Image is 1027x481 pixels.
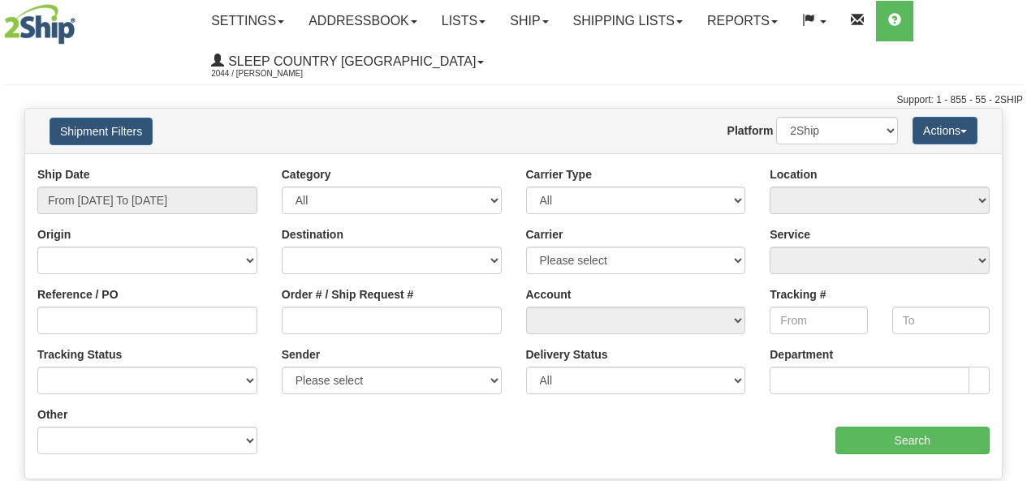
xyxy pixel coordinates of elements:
[282,286,414,303] label: Order # / Ship Request #
[37,346,122,363] label: Tracking Status
[4,93,1023,107] div: Support: 1 - 855 - 55 - 2SHIP
[561,1,695,41] a: Shipping lists
[211,66,333,82] span: 2044 / [PERSON_NAME]
[37,286,119,303] label: Reference / PO
[695,1,790,41] a: Reports
[770,286,826,303] label: Tracking #
[50,118,153,145] button: Shipment Filters
[282,346,320,363] label: Sender
[498,1,560,41] a: Ship
[4,4,76,45] img: logo2044.jpg
[892,307,990,334] input: To
[224,54,476,68] span: Sleep Country [GEOGRAPHIC_DATA]
[727,122,774,139] label: Platform
[37,226,71,243] label: Origin
[526,226,563,243] label: Carrier
[282,226,343,243] label: Destination
[296,1,429,41] a: Addressbook
[526,166,592,183] label: Carrier Type
[990,157,1025,323] iframe: chat widget
[913,117,977,144] button: Actions
[37,166,90,183] label: Ship Date
[770,346,833,363] label: Department
[199,1,296,41] a: Settings
[282,166,331,183] label: Category
[429,1,498,41] a: Lists
[770,307,867,334] input: From
[37,406,67,423] label: Other
[835,427,990,454] input: Search
[199,41,496,82] a: Sleep Country [GEOGRAPHIC_DATA] 2044 / [PERSON_NAME]
[526,346,608,363] label: Delivery Status
[770,226,810,243] label: Service
[526,286,572,303] label: Account
[770,166,817,183] label: Location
